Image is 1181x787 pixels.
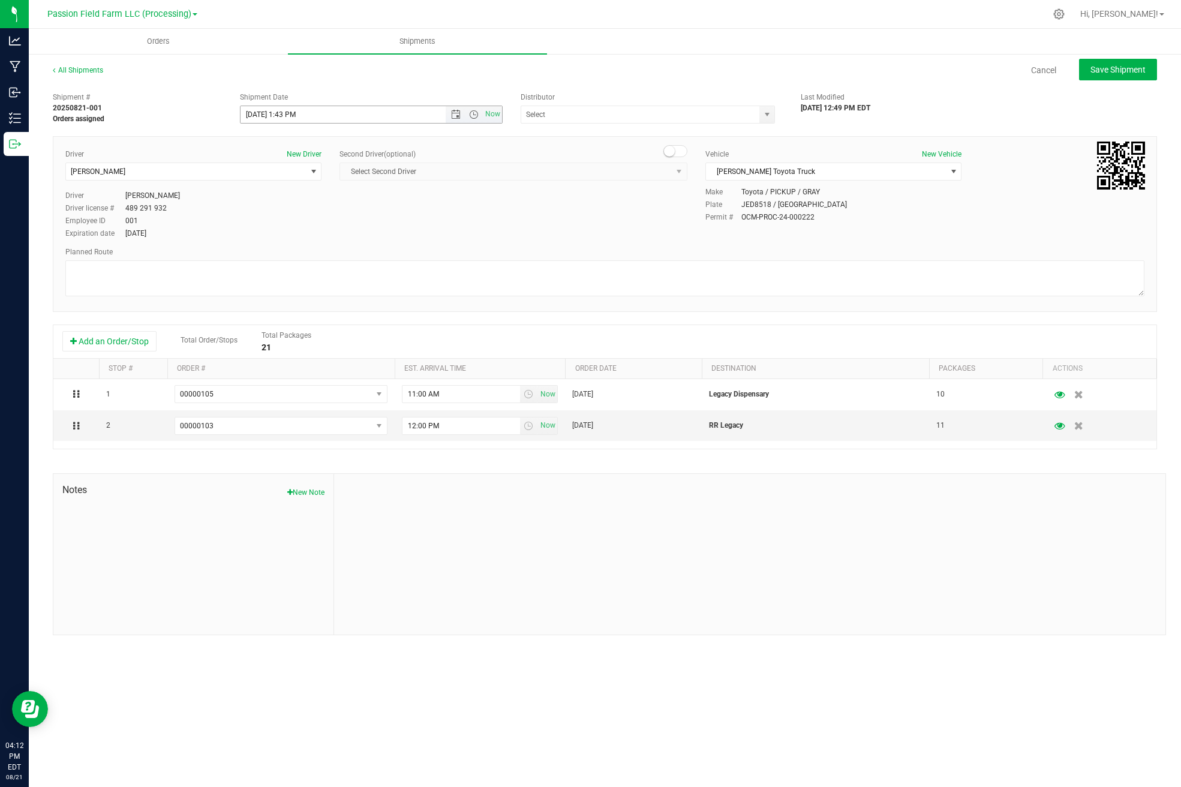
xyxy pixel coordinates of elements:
div: OCM-PROC-24-000222 [741,212,815,223]
span: Orders [131,36,186,47]
inline-svg: Analytics [9,35,21,47]
div: [PERSON_NAME] [125,190,180,201]
span: select [520,417,537,434]
a: Order date [575,364,617,373]
span: [DATE] [572,389,593,400]
label: Make [705,187,741,197]
th: Actions [1042,359,1156,379]
span: [DATE] [572,420,593,431]
button: New Note [287,487,324,498]
label: Driver license # [65,203,125,214]
a: Orders [29,29,288,54]
a: All Shipments [53,66,103,74]
span: select [372,386,387,402]
inline-svg: Inbound [9,86,21,98]
span: Open the date view [446,110,466,119]
a: Shipments [288,29,547,54]
button: Save Shipment [1079,59,1157,80]
span: Shipments [383,36,452,47]
span: 00000103 [180,422,214,430]
a: Order # [177,364,205,373]
span: Save Shipment [1090,65,1146,74]
button: Add an Order/Stop [62,331,157,352]
span: Shipment # [53,92,222,103]
span: Notes [62,483,324,497]
label: Driver [65,149,84,160]
span: Hi, [PERSON_NAME]! [1080,9,1158,19]
span: 2 [106,420,110,431]
span: select [946,163,961,180]
p: 04:12 PM EDT [5,740,23,773]
span: select [520,386,537,402]
label: Expiration date [65,228,125,239]
label: Last Modified [801,92,845,103]
span: select [537,386,557,402]
span: Set Current date [482,106,503,123]
button: New Driver [287,149,321,160]
span: 1 [106,389,110,400]
iframe: Resource center [12,691,48,727]
strong: Orders assigned [53,115,104,123]
a: Packages [939,364,975,373]
span: 00000105 [180,390,214,398]
div: [DATE] [125,228,146,239]
span: select [537,417,557,434]
span: Open the time view [463,110,483,119]
span: Total Packages [262,331,311,340]
div: Manage settings [1051,8,1066,20]
qrcode: 20250821-001 [1097,142,1145,190]
strong: 20250821-001 [53,104,102,112]
inline-svg: Inventory [9,112,21,124]
span: select [372,417,387,434]
span: 11 [936,420,945,431]
span: (optional) [384,150,416,158]
span: select [759,106,774,123]
span: Set Current date [538,386,558,403]
a: Est. arrival time [404,364,466,373]
span: select [306,163,321,180]
label: Permit # [705,212,741,223]
label: Plate [705,199,741,210]
p: 08/21 [5,773,23,782]
a: Stop # [109,364,133,373]
span: Passion Field Farm LLC (Processing) [47,9,191,19]
label: Shipment Date [240,92,288,103]
span: [PERSON_NAME] Toyota Truck [706,163,946,180]
label: Vehicle [705,149,729,160]
strong: 21 [262,343,271,352]
strong: [DATE] 12:49 PM EDT [801,104,870,112]
inline-svg: Manufacturing [9,61,21,73]
span: [PERSON_NAME] [71,167,125,176]
a: Cancel [1031,64,1056,76]
span: 10 [936,389,945,400]
div: Toyota / PICKUP / GRAY [741,187,820,197]
div: JED8518 / [GEOGRAPHIC_DATA] [741,199,847,210]
span: Planned Route [65,248,113,256]
label: Employee ID [65,215,125,226]
p: Legacy Dispensary [709,389,922,400]
div: 001 [125,215,138,226]
a: Destination [711,364,756,373]
inline-svg: Outbound [9,138,21,150]
p: RR Legacy [709,420,922,431]
span: Set Current date [538,417,558,434]
input: Select [521,106,753,123]
div: 489 291 932 [125,203,167,214]
span: Total Order/Stops [181,336,238,344]
label: Second Driver [339,149,416,160]
img: Scan me! [1097,142,1145,190]
button: New Vehicle [922,149,961,160]
label: Driver [65,190,125,201]
label: Distributor [521,92,555,103]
